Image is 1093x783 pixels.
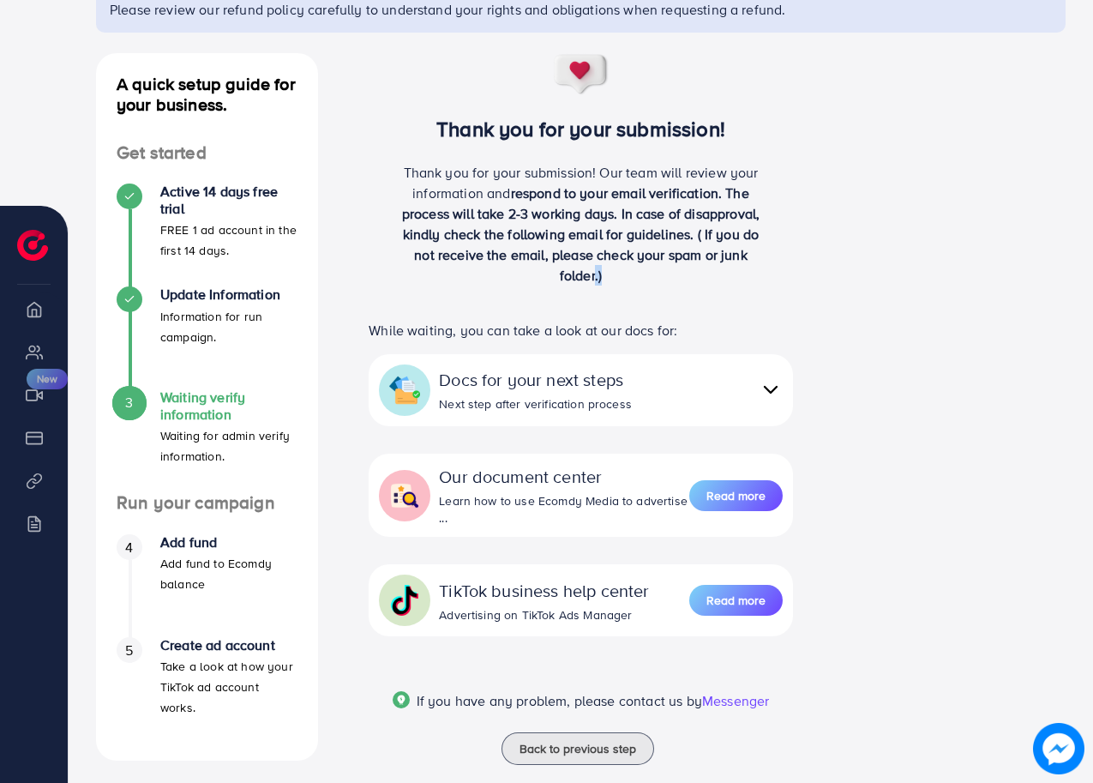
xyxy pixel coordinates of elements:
h4: Create ad account [160,637,297,654]
span: Read more [706,592,766,609]
div: TikTok business help center [439,578,649,603]
h4: Run your campaign [96,492,318,514]
img: logo [17,230,48,261]
div: Docs for your next steps [439,367,632,392]
img: collapse [759,377,783,402]
p: Add fund to Ecomdy balance [160,553,297,594]
span: Back to previous step [519,740,636,757]
h4: Get started [96,142,318,164]
span: 4 [125,538,133,557]
h4: Add fund [160,534,297,551]
span: If you have any problem, please contact us by [417,691,702,710]
img: collapse [389,585,420,616]
div: Learn how to use Ecomdy Media to advertise ... [439,492,689,527]
h3: Thank you for your submission! [345,117,817,142]
li: Active 14 days free trial [96,184,318,286]
li: Waiting verify information [96,389,318,492]
a: Read more [689,479,783,513]
button: Read more [689,585,783,616]
li: Update Information [96,286,318,389]
a: Read more [689,583,783,617]
h4: Active 14 days free trial [160,184,297,216]
h4: A quick setup guide for your business. [96,74,318,115]
p: Thank you for your submission! Our team will review your information and [393,162,770,286]
p: Waiting for admin verify information. [160,425,297,467]
span: Read more [706,487,766,504]
p: Take a look at how your TikTok ad account works. [160,656,297,718]
img: collapse [389,375,420,406]
span: respond to your email verification. The process will take 2-3 working days. In case of disapprova... [402,184,760,285]
p: While waiting, you can take a look at our docs for: [369,320,793,340]
img: image [1037,727,1080,770]
div: Next step after verification process [439,395,632,413]
span: 3 [125,393,133,413]
span: Messenger [702,691,769,710]
div: Advertising on TikTok Ads Manager [439,606,649,623]
img: Popup guide [393,691,410,708]
img: collapse [389,480,420,511]
li: Add fund [96,534,318,637]
div: Our document center [439,464,689,489]
p: Information for run campaign. [160,306,297,347]
span: 5 [125,641,133,660]
button: Read more [689,480,783,511]
li: Create ad account [96,637,318,740]
h4: Waiting verify information [160,389,297,422]
p: FREE 1 ad account in the first 14 days. [160,220,297,261]
button: Back to previous step [501,732,654,765]
h4: Update Information [160,286,297,303]
img: success [553,53,610,96]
